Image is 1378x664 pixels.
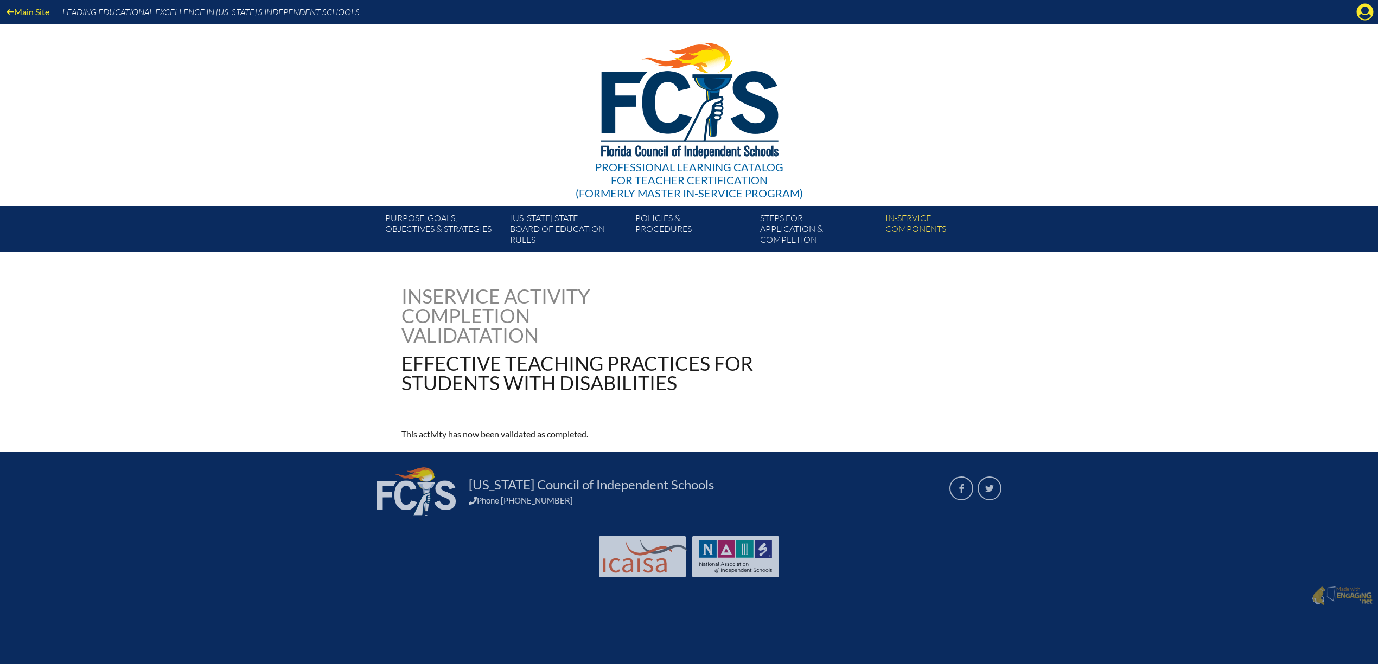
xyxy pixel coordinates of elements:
img: Int'l Council Advancing Independent School Accreditation logo [603,540,687,573]
img: NAIS Logo [699,540,772,573]
a: Made with [1307,584,1377,609]
a: Professional Learning Catalog for Teacher Certification(formerly Master In-service Program) [571,22,807,202]
a: Main Site [2,4,54,19]
img: Engaging - Bring it online [1312,586,1325,605]
p: Made with [1336,586,1373,606]
div: Professional Learning Catalog (formerly Master In-service Program) [576,160,803,199]
p: This activity has now been validated as completed. [401,427,783,441]
h1: Inservice Activity Completion Validatation [401,286,620,345]
img: Engaging - Bring it online [1336,592,1373,605]
a: [US_STATE] StateBoard of Education rules [506,210,630,252]
h1: Effective Teaching Practices for Students with Disabilities [401,353,758,392]
a: In-servicecomponents [881,210,1006,252]
svg: Manage account [1356,3,1374,21]
div: Phone [PHONE_NUMBER] [469,495,936,505]
img: FCISlogo221.eps [577,24,801,172]
a: Policies &Procedures [631,210,756,252]
a: Steps forapplication & completion [756,210,881,252]
span: for Teacher Certification [611,173,768,186]
img: Engaging - Bring it online [1326,586,1338,602]
a: Purpose, goals,objectives & strategies [381,210,506,252]
img: FCIS_logo_white [377,467,456,516]
a: [US_STATE] Council of Independent Schools [464,476,718,493]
